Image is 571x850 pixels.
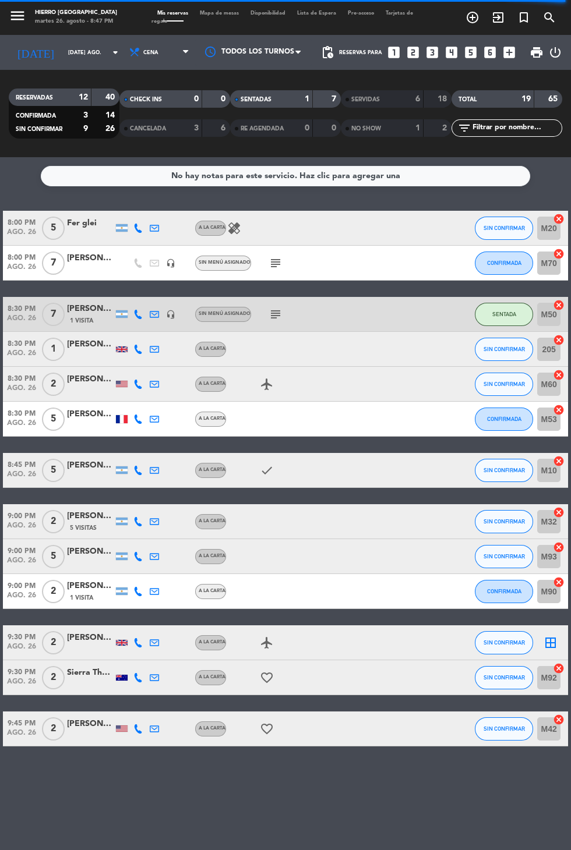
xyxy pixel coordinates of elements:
[3,419,40,433] span: ago. 26
[482,45,498,60] i: looks_6
[475,373,533,396] button: SIN CONFIRMAR
[105,125,117,133] strong: 26
[475,217,533,240] button: SIN CONFIRMAR
[466,10,480,24] i: add_circle_outline
[83,111,88,119] strong: 3
[487,416,521,422] span: CONFIRMADA
[166,258,175,268] i: headset_mic
[199,467,225,472] span: A la carta
[42,217,65,240] span: 5
[3,592,40,605] span: ago. 26
[502,45,517,60] i: add_box
[530,45,544,59] span: print
[484,674,525,681] span: SIN CONFIRMAR
[484,553,525,559] span: SIN CONFIRMAR
[227,221,241,235] i: healing
[3,678,40,691] span: ago. 26
[221,95,228,103] strong: 0
[3,263,40,277] span: ago. 26
[83,125,88,133] strong: 9
[553,213,565,225] i: cancel
[3,578,40,592] span: 9:00 PM
[548,35,562,70] div: LOG OUT
[553,714,565,725] i: cancel
[457,121,471,135] i: filter_list
[199,260,251,265] span: Sin menú asignado
[475,580,533,603] button: CONFIRMADA
[199,589,225,593] span: A la carta
[42,717,65,741] span: 2
[260,377,274,391] i: airplanemode_active
[143,49,158,56] span: Cena
[42,303,65,326] span: 7
[67,217,114,230] div: Fer glei
[475,631,533,654] button: SIN CONFIRMAR
[544,636,558,650] i: border_all
[35,17,117,26] div: martes 26. agosto - 8:47 PM
[3,371,40,384] span: 8:30 PM
[475,338,533,361] button: SIN CONFIRMAR
[475,666,533,689] button: SIN CONFIRMAR
[3,643,40,656] span: ago. 26
[199,726,225,731] span: A la carta
[553,541,565,553] i: cancel
[67,408,114,421] div: [PERSON_NAME]
[67,666,114,679] div: Sierra Thurecht
[3,384,40,398] span: ago. 26
[521,95,531,103] strong: 19
[16,113,56,119] span: CONFIRMADA
[3,557,40,570] span: ago. 26
[67,338,114,351] div: [PERSON_NAME]
[553,248,565,260] i: cancel
[199,416,225,421] span: A la carta
[199,225,225,230] span: A la carta
[199,311,251,316] span: Sin menú asignado
[484,467,525,473] span: SIN CONFIRMAR
[269,256,283,270] i: subject
[553,334,565,346] i: cancel
[471,122,562,134] input: Filtrar por nombre...
[199,346,225,351] span: A la carta
[260,671,274,685] i: favorite_border
[108,45,122,59] i: arrow_drop_down
[241,126,284,132] span: RE AGENDADA
[484,518,525,525] span: SIN CONFIRMAR
[199,675,225,679] span: A la carta
[553,663,565,674] i: cancel
[475,303,533,326] button: SENTADA
[342,10,380,16] span: Pre-acceso
[475,408,533,431] button: CONFIRMADA
[151,10,194,16] span: Mis reservas
[484,346,525,352] span: SIN CONFIRMAR
[67,459,114,472] div: [PERSON_NAME]
[199,554,225,558] span: A la carta
[3,543,40,557] span: 9:00 PM
[487,260,521,266] span: CONFIRMADA
[130,97,162,102] span: CHECK INS
[475,717,533,741] button: SIN CONFIRMAR
[542,10,556,24] i: search
[9,7,26,24] i: menu
[487,588,521,594] span: CONFIRMADA
[475,510,533,533] button: SIN CONFIRMAR
[332,124,339,132] strong: 0
[67,579,114,593] div: [PERSON_NAME]
[553,576,565,588] i: cancel
[438,95,449,103] strong: 18
[3,729,40,742] span: ago. 26
[3,314,40,328] span: ago. 26
[3,457,40,470] span: 8:45 PM
[484,639,525,646] span: SIN CONFIRMAR
[42,510,65,533] span: 2
[415,95,420,103] strong: 6
[425,45,440,60] i: looks_3
[305,95,309,103] strong: 1
[260,722,274,736] i: favorite_border
[3,508,40,522] span: 9:00 PM
[475,459,533,482] button: SIN CONFIRMAR
[492,311,516,317] span: SENTADA
[553,299,565,311] i: cancel
[3,301,40,314] span: 8:30 PM
[444,45,459,60] i: looks_4
[553,455,565,467] i: cancel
